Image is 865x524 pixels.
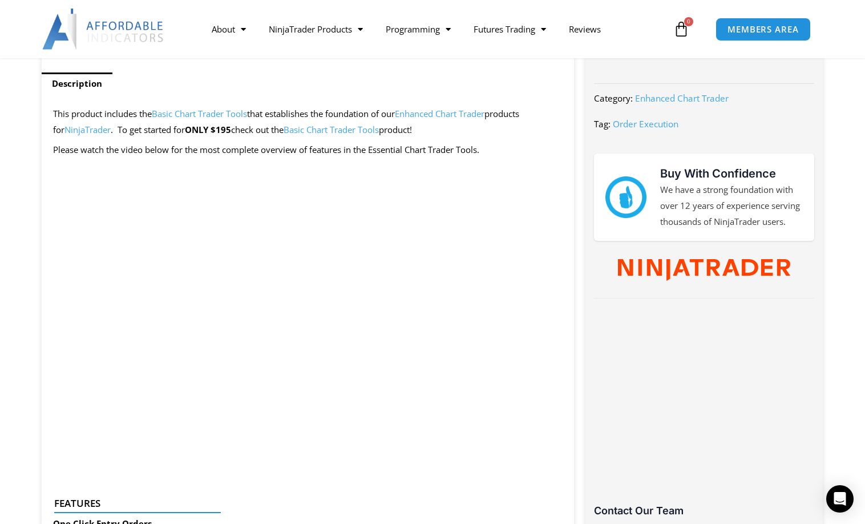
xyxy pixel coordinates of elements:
[618,259,790,281] img: NinjaTrader Wordmark color RGB | Affordable Indicators – NinjaTrader
[594,313,814,513] iframe: Customer reviews powered by Trustpilot
[42,9,165,50] img: LogoAI | Affordable Indicators – NinjaTrader
[660,165,803,182] h3: Buy With Confidence
[613,118,678,130] a: Order Execution
[716,18,811,41] a: MEMBERS AREA
[605,176,646,217] img: mark thumbs good 43913 | Affordable Indicators – NinjaTrader
[257,16,374,42] a: NinjaTrader Products
[185,124,231,135] strong: ONLY $195
[635,92,729,104] a: Enhanced Chart Trader
[53,183,563,469] iframe: NinjaTrader ATM Strategy - With Position Sizing & Risk Reward
[152,108,247,119] a: Basic Chart Trader Tools
[594,92,633,104] span: Category:
[200,16,257,42] a: About
[284,124,379,135] a: Basic Chart Trader Tools
[462,16,557,42] a: Futures Trading
[826,485,854,513] div: Open Intercom Messenger
[374,16,462,42] a: Programming
[231,124,412,135] span: check out the product!
[54,498,552,509] h4: Features
[64,124,111,135] a: NinjaTrader
[557,16,612,42] a: Reviews
[53,106,563,138] p: This product includes the that establishes the foundation of our products for . To get started for
[656,13,706,46] a: 0
[727,25,799,34] span: MEMBERS AREA
[42,72,112,95] a: Description
[594,504,814,517] h3: Contact Our Team
[684,17,693,26] span: 0
[395,108,484,119] a: Enhanced Chart Trader
[200,16,671,42] nav: Menu
[594,118,611,130] span: Tag:
[53,142,563,158] p: Please watch the video below for the most complete overview of features in the Essential Chart Tr...
[660,182,803,230] p: We have a strong foundation with over 12 years of experience serving thousands of NinjaTrader users.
